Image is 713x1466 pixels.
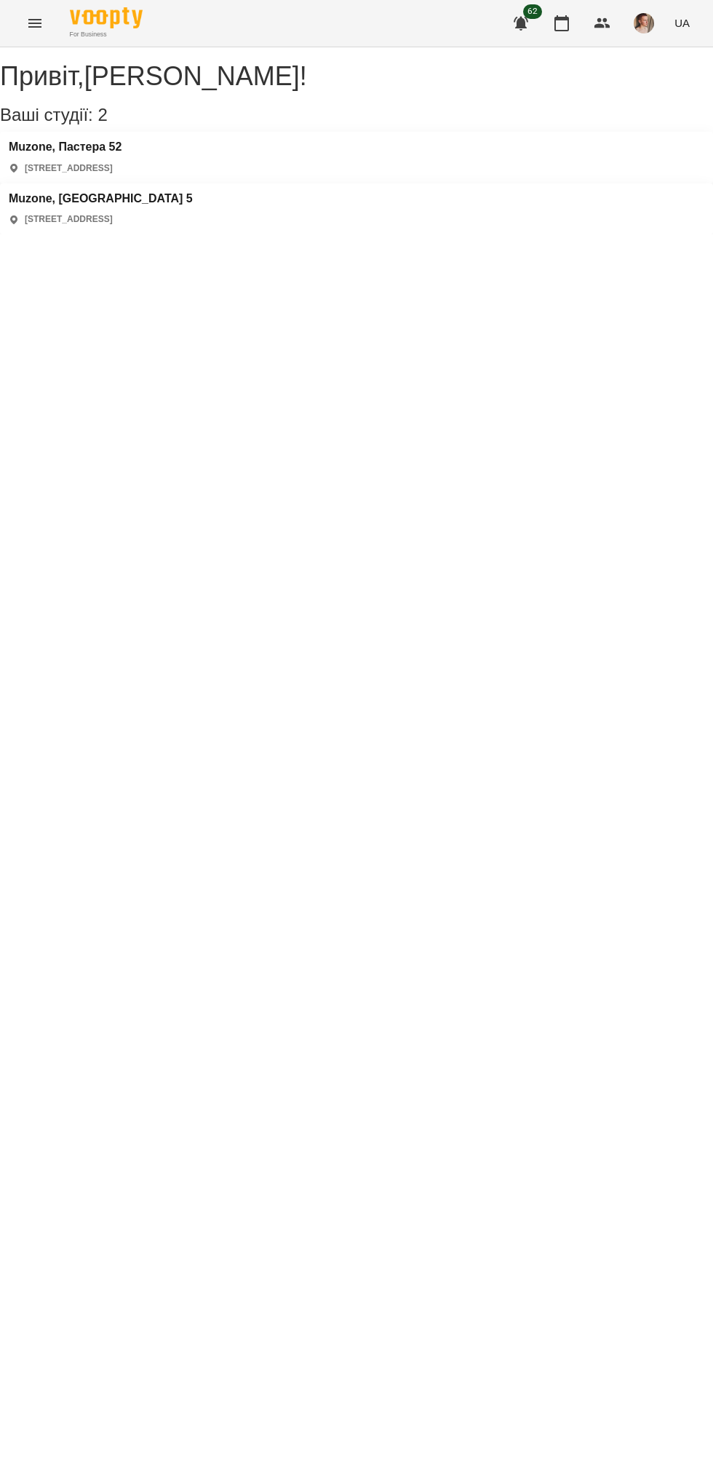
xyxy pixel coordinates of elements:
[523,4,542,19] span: 62
[674,15,690,31] span: UA
[9,192,193,205] a: Muzone, [GEOGRAPHIC_DATA] 5
[669,9,696,36] button: UA
[97,105,107,124] span: 2
[25,162,113,175] p: [STREET_ADDRESS]
[17,6,52,41] button: Menu
[9,140,122,154] a: Muzone, Пастера 52
[70,30,143,39] span: For Business
[25,213,113,226] p: [STREET_ADDRESS]
[634,13,654,33] img: 17edbb4851ce2a096896b4682940a88a.jfif
[70,7,143,28] img: Voopty Logo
